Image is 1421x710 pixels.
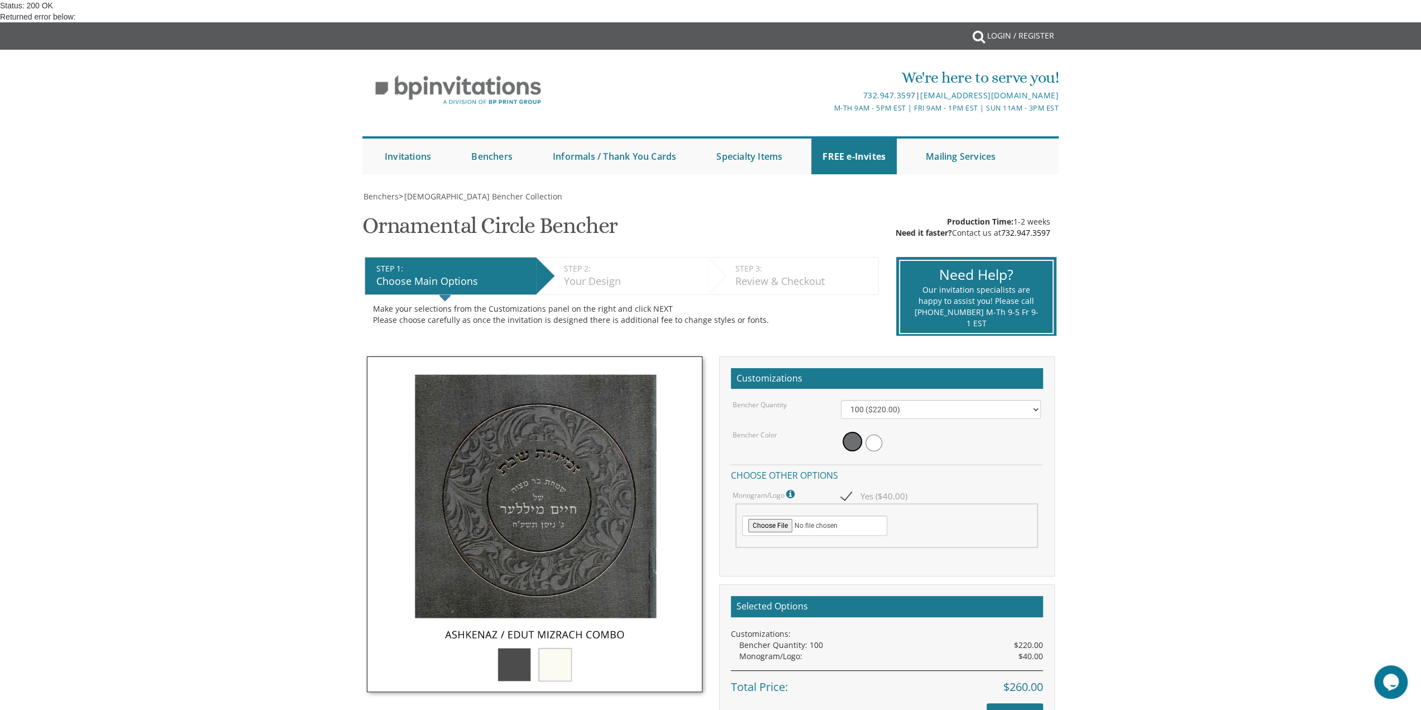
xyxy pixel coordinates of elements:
[1014,640,1043,651] span: $220.00
[739,640,1043,651] div: Bencher Quantity: 100
[914,265,1039,285] div: Need Help?
[1001,227,1050,238] a: 732.947.3597
[403,191,562,202] a: [DEMOGRAPHIC_DATA] Bencher Collection
[731,464,1043,484] h4: Choose other options
[362,67,554,113] img: BP Invitation Loft
[733,489,797,500] label: Monogram/Logo
[982,22,1060,49] a: Login / Register
[595,102,1059,114] div: M-Th 9am - 5pm EST | Fri 9am - 1pm EST | Sun 11am - 3pm EST
[362,191,399,202] a: Benchers
[841,489,907,503] span: Yes ($40.00)
[896,216,1050,239] div: 1-2 weeks Contact us at
[735,274,873,289] div: Review & Checkout
[1374,665,1410,699] iframe: chat widget
[542,139,687,174] a: Informals / Thank You Cards
[733,430,777,440] label: Bencher Color
[739,651,1043,662] div: Monogram/Logo:
[731,596,1043,617] h2: Selected Options
[863,90,915,101] a: 732.947.3597
[1003,679,1043,695] span: $260.00
[363,191,399,202] span: Benchers
[376,274,530,289] div: Choose Main Options
[947,216,1013,227] span: Production Time:
[404,191,562,202] span: [DEMOGRAPHIC_DATA] Bencher Collection
[362,213,618,246] h1: Ornamental Circle Bencher
[460,139,524,174] a: Benchers
[705,139,793,174] a: Specialty Items
[373,303,870,326] div: Make your selections from the Customizations panel on the right and click NEXT Please choose care...
[731,368,1043,389] h2: Customizations
[564,274,702,289] div: Your Design
[735,263,873,274] div: STEP 3:
[733,400,787,409] label: Bencher Quantity
[731,670,1043,695] div: Total Price:
[367,356,702,692] img: meshulav-thumb.jpg
[731,628,1043,640] div: Customizations:
[564,263,702,274] div: STEP 2:
[376,263,530,274] div: STEP 1:
[595,89,1059,102] div: |
[1018,651,1043,662] span: $40.00
[595,66,1059,89] div: We're here to serve you!
[374,139,442,174] a: Invitations
[914,284,1039,329] div: Our invitation specialists are happy to assist you! Please call [PHONE_NUMBER] M-Th 9-5 Fr 9-1 EST
[399,191,562,202] span: >
[915,139,1007,174] a: Mailing Services
[920,90,1059,101] a: [EMAIL_ADDRESS][DOMAIN_NAME]
[896,227,952,238] span: Need it faster?
[811,139,897,174] a: FREE e-Invites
